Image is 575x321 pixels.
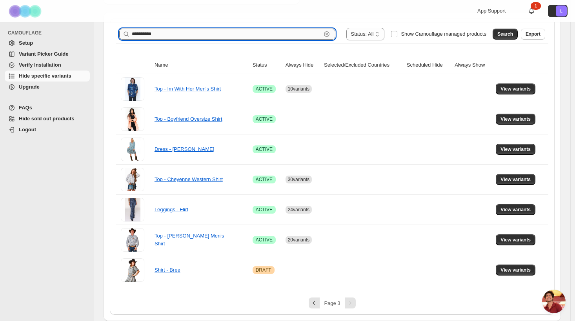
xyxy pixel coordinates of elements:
[116,297,548,308] nav: Pagination
[548,5,568,17] button: Avatar with initials L
[324,300,340,306] span: Page 3
[256,237,273,243] span: ACTIVE
[288,177,309,182] span: 30 variants
[152,56,250,74] th: Name
[323,30,331,38] button: Clear
[288,237,309,243] span: 20 variants
[155,146,214,152] a: Dress - [PERSON_NAME]
[528,7,535,15] a: 1
[500,176,531,183] span: View variants
[404,56,452,74] th: Scheduled Hide
[521,29,545,40] button: Export
[155,233,224,247] a: Top - [PERSON_NAME] Men's Shirt
[256,207,273,213] span: ACTIVE
[19,51,68,57] span: Variant Picker Guide
[19,40,33,46] span: Setup
[556,5,567,16] span: Avatar with initials L
[288,86,309,92] span: 10 variants
[500,207,531,213] span: View variants
[288,207,309,212] span: 24 variants
[155,116,222,122] a: Top - Boyfriend Oversize Shirt
[19,116,75,122] span: Hide sold out products
[5,124,90,135] a: Logout
[497,31,513,37] span: Search
[452,56,493,74] th: Always Show
[5,38,90,49] a: Setup
[496,83,535,94] button: View variants
[496,204,535,215] button: View variants
[542,290,566,313] div: Open chat
[493,29,518,40] button: Search
[322,56,404,74] th: Selected/Excluded Countries
[19,84,40,90] span: Upgrade
[500,116,531,122] span: View variants
[309,297,320,308] button: Previous
[5,102,90,113] a: FAQs
[19,105,32,111] span: FAQs
[8,30,90,36] span: CAMOUFLAGE
[401,31,486,37] span: Show Camouflage managed products
[5,49,90,60] a: Variant Picker Guide
[19,73,71,79] span: Hide specific variants
[531,2,541,10] div: 1
[496,114,535,125] button: View variants
[526,31,540,37] span: Export
[500,86,531,92] span: View variants
[477,8,506,14] span: App Support
[155,207,188,212] a: Leggings - Flirt
[6,0,45,22] img: Camouflage
[256,86,273,92] span: ACTIVE
[496,234,535,245] button: View variants
[19,62,61,68] span: Verify Installation
[496,265,535,276] button: View variants
[155,86,221,92] a: Top - Im With Her Men's Shirt
[256,146,273,152] span: ACTIVE
[19,127,36,132] span: Logout
[5,113,90,124] a: Hide sold out products
[500,237,531,243] span: View variants
[5,82,90,92] a: Upgrade
[500,267,531,273] span: View variants
[256,116,273,122] span: ACTIVE
[496,144,535,155] button: View variants
[560,9,562,13] text: L
[155,176,223,182] a: Top - Cheyenne Western Shirt
[283,56,322,74] th: Always Hide
[5,60,90,71] a: Verify Installation
[5,71,90,82] a: Hide specific variants
[155,267,180,273] a: Shirt - Bree
[256,267,271,273] span: DRAFT
[250,56,283,74] th: Status
[256,176,273,183] span: ACTIVE
[500,146,531,152] span: View variants
[496,174,535,185] button: View variants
